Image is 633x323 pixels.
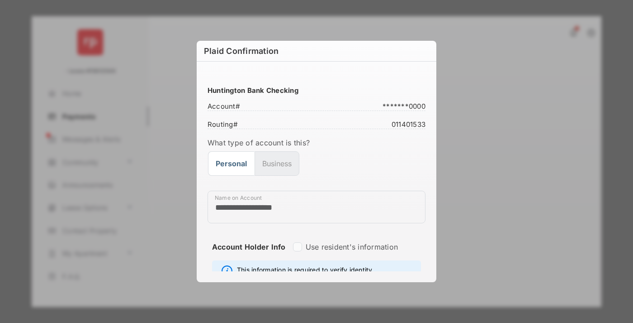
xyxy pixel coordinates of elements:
[208,86,425,95] h3: Huntington Bank Checking
[306,242,398,251] label: Use resident's information
[389,120,425,127] span: 011401533
[237,265,374,276] span: This information is required to verify identity.
[197,41,436,62] h6: Plaid Confirmation
[212,242,286,268] strong: Account Holder Info
[208,120,241,127] span: Routing #
[255,151,299,176] button: Business
[208,138,425,147] label: What type of account is this?
[208,151,255,176] button: Personal
[208,102,243,109] span: Account #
